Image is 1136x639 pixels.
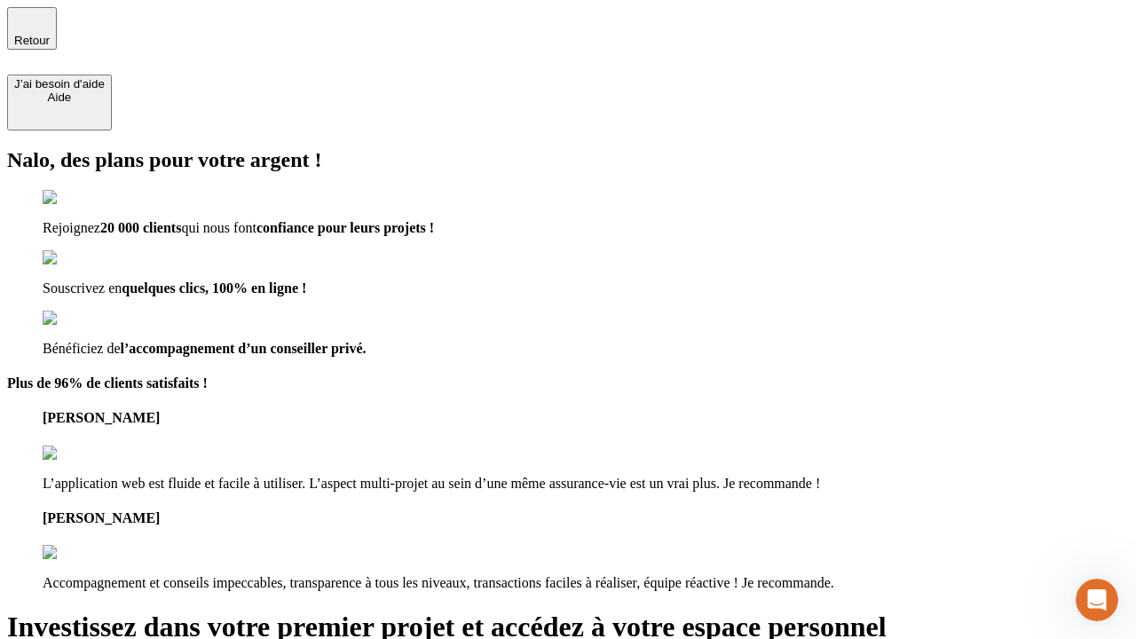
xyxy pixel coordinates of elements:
span: 20 000 clients [100,220,182,235]
p: Accompagnement et conseils impeccables, transparence à tous les niveaux, transactions faciles à r... [43,575,1129,591]
span: Retour [14,34,50,47]
button: J’ai besoin d'aideAide [7,75,112,130]
iframe: Intercom live chat [1076,579,1118,621]
div: Aide [14,91,105,104]
img: checkmark [43,250,119,266]
span: Rejoignez [43,220,100,235]
span: qui nous font [181,220,256,235]
img: checkmark [43,190,119,206]
h4: [PERSON_NAME] [43,410,1129,426]
img: checkmark [43,311,119,327]
span: quelques clics, 100% en ligne ! [122,280,306,296]
h4: [PERSON_NAME] [43,510,1129,526]
div: J’ai besoin d'aide [14,77,105,91]
img: reviews stars [43,446,130,461]
p: L’application web est fluide et facile à utiliser. L’aspect multi-projet au sein d’une même assur... [43,476,1129,492]
img: reviews stars [43,545,130,561]
span: Souscrivez en [43,280,122,296]
span: Bénéficiez de [43,341,121,356]
h4: Plus de 96% de clients satisfaits ! [7,375,1129,391]
span: confiance pour leurs projets ! [256,220,434,235]
span: l’accompagnement d’un conseiller privé. [121,341,367,356]
button: Retour [7,7,57,50]
h2: Nalo, des plans pour votre argent ! [7,148,1129,172]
